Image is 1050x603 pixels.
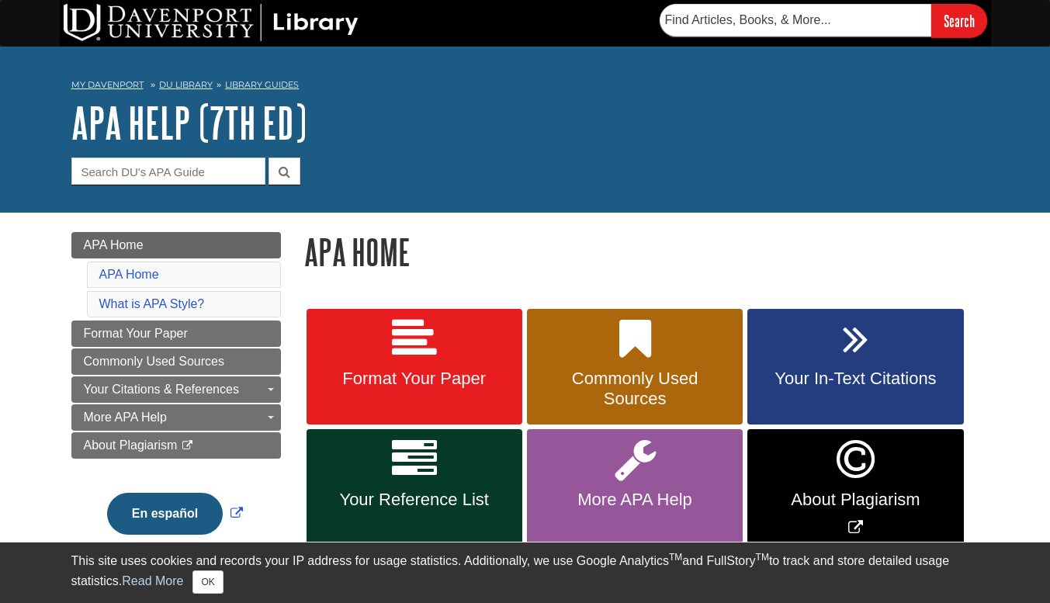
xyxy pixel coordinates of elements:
[318,490,511,510] span: Your Reference List
[539,369,731,409] span: Commonly Used Sources
[192,570,223,594] button: Close
[747,309,963,425] a: Your In-Text Citations
[759,369,951,389] span: Your In-Text Citations
[931,4,987,37] input: Search
[107,493,223,535] button: En español
[527,429,743,548] a: More APA Help
[71,432,281,459] a: About Plagiarism
[71,99,307,147] a: APA Help (7th Ed)
[225,79,299,90] a: Library Guides
[84,438,178,452] span: About Plagiarism
[71,78,144,92] a: My Davenport
[759,490,951,510] span: About Plagiarism
[122,574,183,587] a: Read More
[318,369,511,389] span: Format Your Paper
[84,355,224,368] span: Commonly Used Sources
[307,429,522,548] a: Your Reference List
[747,429,963,548] a: Link opens in new window
[539,490,731,510] span: More APA Help
[159,79,213,90] a: DU Library
[84,238,144,251] span: APA Home
[304,232,979,272] h1: APA Home
[756,552,769,563] sup: TM
[84,327,188,340] span: Format Your Paper
[71,321,281,347] a: Format Your Paper
[84,411,167,424] span: More APA Help
[71,158,265,185] input: Search DU's APA Guide
[71,376,281,403] a: Your Citations & References
[71,232,281,258] a: APA Home
[64,4,359,41] img: DU Library
[307,309,522,425] a: Format Your Paper
[103,507,247,520] a: Link opens in new window
[99,297,205,310] a: What is APA Style?
[99,268,159,281] a: APA Home
[71,348,281,375] a: Commonly Used Sources
[71,75,979,99] nav: breadcrumb
[181,441,194,451] i: This link opens in a new window
[660,4,987,37] form: Searches DU Library's articles, books, and more
[71,552,979,594] div: This site uses cookies and records your IP address for usage statistics. Additionally, we use Goo...
[527,309,743,425] a: Commonly Used Sources
[669,552,682,563] sup: TM
[660,4,931,36] input: Find Articles, Books, & More...
[71,404,281,431] a: More APA Help
[84,383,239,396] span: Your Citations & References
[71,232,281,561] div: Guide Page Menu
